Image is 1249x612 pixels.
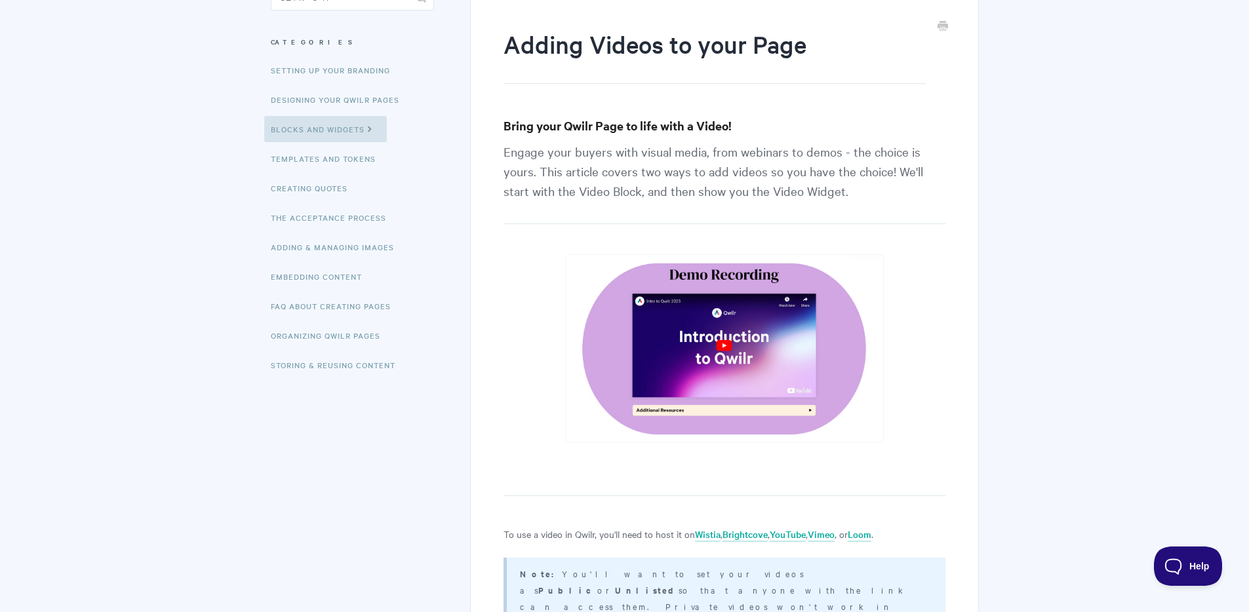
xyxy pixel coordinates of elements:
strong: Note: [520,567,562,580]
a: FAQ About Creating Pages [271,293,401,319]
a: The Acceptance Process [271,204,396,231]
h3: Bring your Qwilr Page to life with a Video! [504,117,945,135]
a: Designing Your Qwilr Pages [271,86,409,113]
a: Organizing Qwilr Pages [271,322,390,349]
a: Setting up your Branding [271,57,400,83]
h3: Categories [271,30,434,54]
a: Adding & Managing Images [271,234,404,260]
img: file-tgRr2cBvUm.png [565,254,884,442]
strong: Unlisted [615,584,679,596]
a: Embedding Content [271,263,372,290]
a: Templates and Tokens [271,145,386,172]
a: YouTube [770,527,806,542]
a: Loom [848,527,871,542]
p: Engage your buyers with visual media, from webinars to demos - the choice is yours. This article ... [504,142,945,224]
iframe: Toggle Customer Support [1154,546,1223,586]
a: Blocks and Widgets [264,116,387,142]
strong: Public [538,584,597,596]
a: Creating Quotes [271,175,357,201]
h1: Adding Videos to your Page [504,28,925,84]
a: Brightcove [723,527,768,542]
a: Wistia [695,527,721,542]
p: To use a video in Qwilr, you'll need to host it on , , , , or . [504,526,945,542]
a: Storing & Reusing Content [271,352,405,378]
a: Print this Article [938,20,948,34]
a: Vimeo [808,527,835,542]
